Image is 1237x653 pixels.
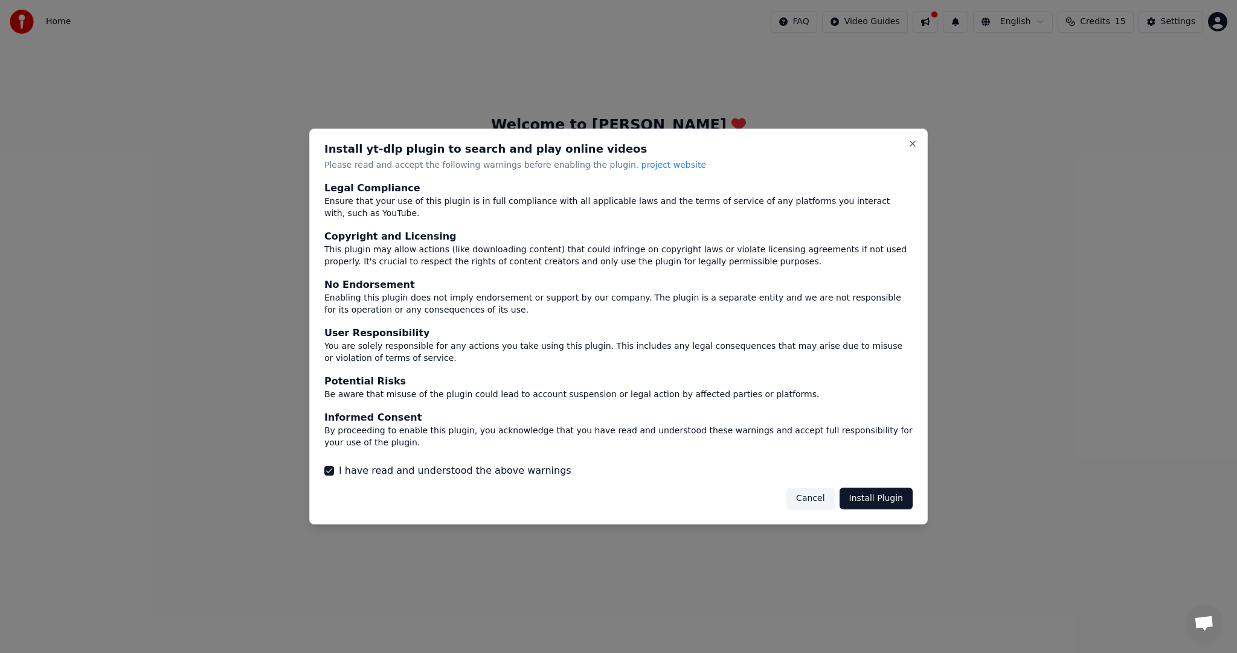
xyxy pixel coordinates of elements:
div: Be aware that misuse of the plugin could lead to account suspension or legal action by affected p... [324,389,913,401]
div: User Responsibility [324,326,913,340]
div: Potential Risks [324,374,913,389]
button: Install Plugin [840,488,913,509]
p: Please read and accept the following warnings before enabling the plugin. [324,159,913,171]
div: Legal Compliance [324,181,913,196]
div: By proceeding to enable this plugin, you acknowledge that you have read and understood these warn... [324,425,913,449]
div: Ensure that your use of this plugin is in full compliance with all applicable laws and the terms ... [324,196,913,220]
div: Informed Consent [324,410,913,425]
div: Enabling this plugin does not imply endorsement or support by our company. The plugin is a separa... [324,292,913,316]
div: Copyright and Licensing [324,229,913,244]
div: You are solely responsible for any actions you take using this plugin. This includes any legal co... [324,340,913,365]
div: No Endorsement [324,278,913,292]
button: Cancel [786,488,834,509]
div: This plugin may allow actions (like downloading content) that could infringe on copyright laws or... [324,244,913,268]
span: project website [641,160,706,170]
label: I have read and understood the above warnings [339,463,571,478]
h2: Install yt-dlp plugin to search and play online videos [324,144,913,154]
